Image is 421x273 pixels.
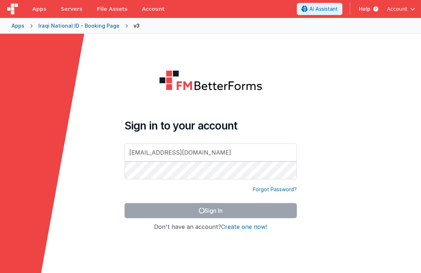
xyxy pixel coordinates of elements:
[125,224,297,230] h4: Don't have an account?
[359,5,370,13] span: Help
[134,22,142,29] div: v3
[11,22,24,29] div: Apps
[309,5,338,13] span: AI Assistant
[61,5,82,13] span: Servers
[253,186,297,193] a: Forgot Password?
[125,203,297,218] button: Sign In
[125,119,297,132] h4: Sign in to your account
[125,143,297,161] input: Email Address
[297,3,342,15] button: AI Assistant
[387,5,407,13] span: Account
[221,224,267,230] button: Create one now!
[32,5,46,13] span: Apps
[97,5,128,13] span: File Assets
[387,5,415,13] button: Account
[38,22,120,29] div: Iraqi National ID - Booking Page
